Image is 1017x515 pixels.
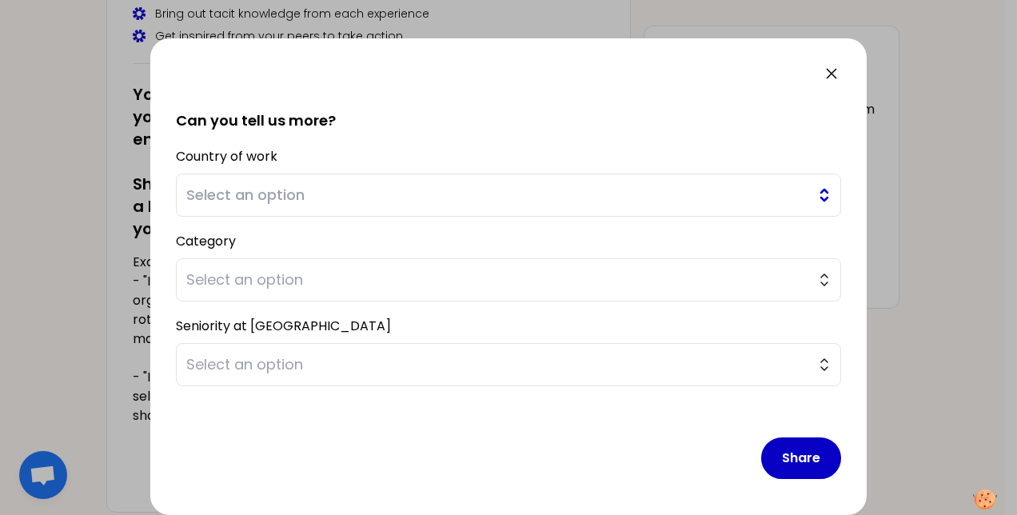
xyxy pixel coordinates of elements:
[176,232,236,250] label: Category
[176,174,841,217] button: Select an option
[176,258,841,301] button: Select an option
[186,353,808,376] span: Select an option
[761,437,841,479] button: Share
[176,147,277,166] label: Country of work
[176,84,841,132] h2: Can you tell us more?
[176,343,841,386] button: Select an option
[176,317,391,335] label: Seniority at [GEOGRAPHIC_DATA]
[186,269,808,291] span: Select an option
[186,184,808,206] span: Select an option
